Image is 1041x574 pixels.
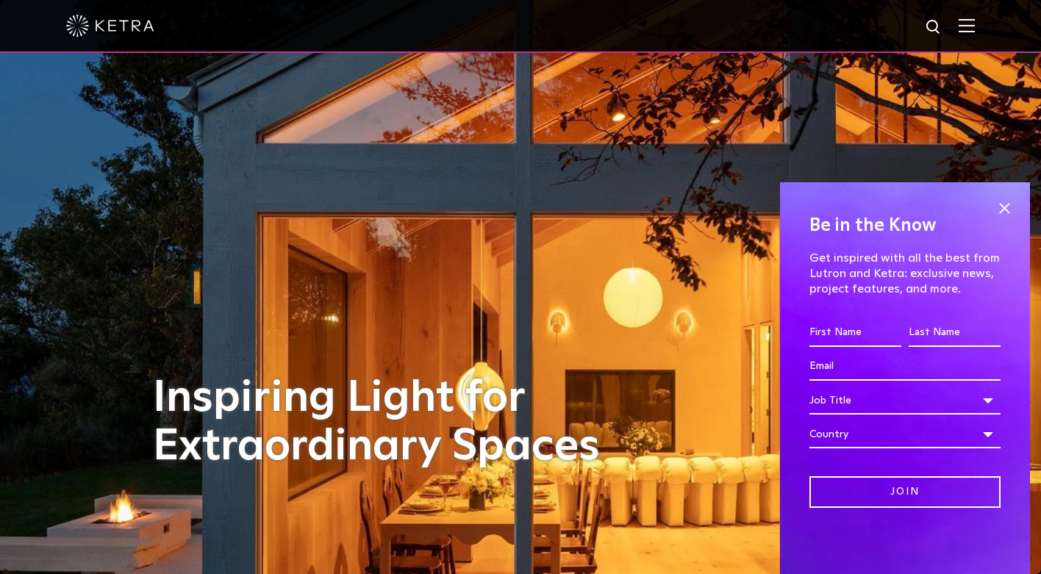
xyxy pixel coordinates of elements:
[809,476,1001,508] input: Join
[809,387,1001,415] div: Job Title
[809,353,1001,381] input: Email
[809,212,1001,240] h4: Be in the Know
[959,18,975,32] img: Hamburger%20Nav.svg
[909,319,1001,347] input: Last Name
[809,420,1001,448] div: Country
[153,374,631,471] h1: Inspiring Light for Extraordinary Spaces
[809,319,901,347] input: First Name
[925,18,943,37] img: search icon
[66,15,154,37] img: ketra-logo-2019-white
[809,251,1001,296] p: Get inspired with all the best from Lutron and Ketra: exclusive news, project features, and more.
